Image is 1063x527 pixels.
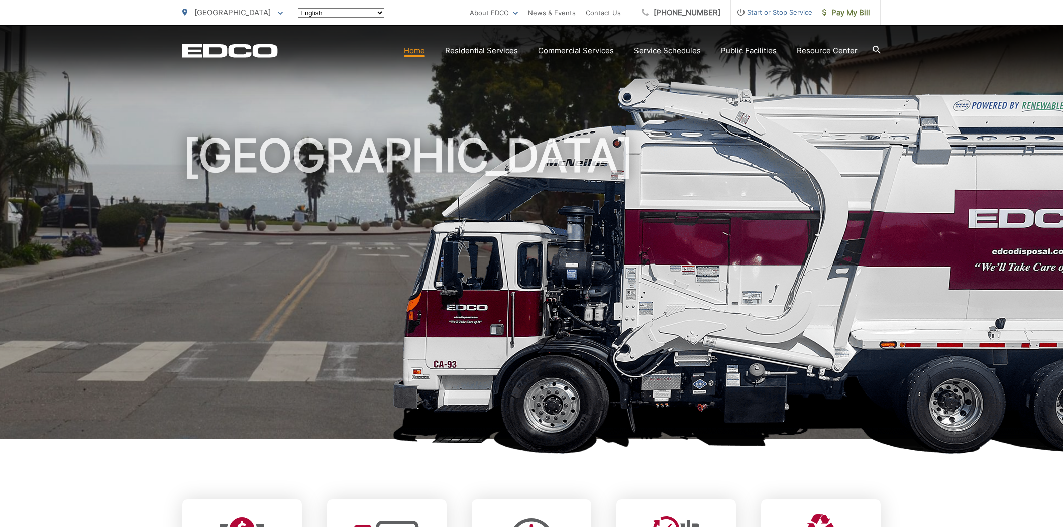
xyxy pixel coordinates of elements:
[538,45,614,57] a: Commercial Services
[586,7,621,19] a: Contact Us
[182,130,881,448] h1: [GEOGRAPHIC_DATA]
[194,8,271,17] span: [GEOGRAPHIC_DATA]
[182,44,278,58] a: EDCD logo. Return to the homepage.
[822,7,870,19] span: Pay My Bill
[298,8,384,18] select: Select a language
[404,45,425,57] a: Home
[445,45,518,57] a: Residential Services
[470,7,518,19] a: About EDCO
[528,7,576,19] a: News & Events
[721,45,777,57] a: Public Facilities
[634,45,701,57] a: Service Schedules
[797,45,858,57] a: Resource Center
